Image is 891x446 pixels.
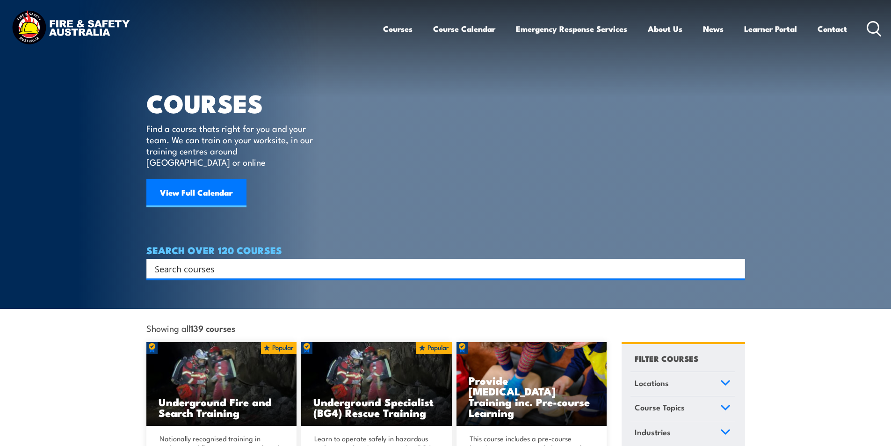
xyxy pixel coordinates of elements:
[190,322,235,334] strong: 139 courses
[301,342,452,426] a: Underground Specialist (BG4) Rescue Training
[146,245,745,255] h4: SEARCH OVER 120 COURSES
[744,16,797,41] a: Learner Portal
[469,375,595,418] h3: Provide [MEDICAL_DATA] Training inc. Pre-course Learning
[146,342,297,426] a: Underground Fire and Search Training
[159,396,285,418] h3: Underground Fire and Search Training
[818,16,847,41] a: Contact
[301,342,452,426] img: Underground mine rescue
[630,396,735,421] a: Course Topics
[703,16,724,41] a: News
[456,342,607,426] img: Low Voltage Rescue and Provide CPR
[383,16,413,41] a: Courses
[146,323,235,333] span: Showing all
[648,16,682,41] a: About Us
[146,92,326,114] h1: COURSES
[157,262,726,275] form: Search form
[146,342,297,426] img: Underground mine rescue
[433,16,495,41] a: Course Calendar
[635,352,698,365] h4: FILTER COURSES
[146,123,317,168] p: Find a course thats right for you and your team. We can train on your worksite, in our training c...
[729,262,742,275] button: Search magnifier button
[155,262,724,276] input: Search input
[635,401,685,414] span: Course Topics
[516,16,627,41] a: Emergency Response Services
[635,426,671,439] span: Industries
[313,396,440,418] h3: Underground Specialist (BG4) Rescue Training
[630,372,735,396] a: Locations
[456,342,607,426] a: Provide [MEDICAL_DATA] Training inc. Pre-course Learning
[635,377,669,389] span: Locations
[146,179,246,207] a: View Full Calendar
[630,421,735,446] a: Industries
